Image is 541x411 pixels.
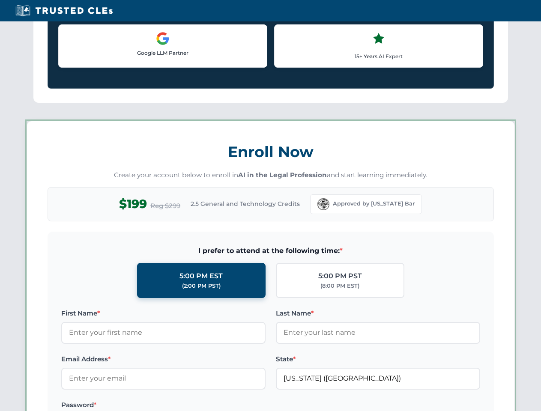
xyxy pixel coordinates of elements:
div: 5:00 PM PST [318,271,362,282]
span: Approved by [US_STATE] Bar [333,200,415,208]
p: Create your account below to enroll in and start learning immediately. [48,170,494,180]
img: Trusted CLEs [13,4,115,17]
div: 5:00 PM EST [179,271,223,282]
label: Email Address [61,354,266,364]
input: Enter your first name [61,322,266,343]
label: State [276,354,480,364]
span: I prefer to attend at the following time: [61,245,480,256]
span: 2.5 General and Technology Credits [191,199,300,208]
div: (8:00 PM EST) [320,282,359,290]
input: Enter your last name [276,322,480,343]
p: Google LLM Partner [66,49,260,57]
span: $199 [119,194,147,214]
strong: AI in the Legal Profession [238,171,327,179]
h3: Enroll Now [48,138,494,165]
input: Florida (FL) [276,368,480,389]
label: Password [61,400,266,410]
div: (2:00 PM PST) [182,282,221,290]
span: Reg $299 [150,201,180,211]
img: Florida Bar [317,198,329,210]
img: Google [156,32,170,45]
input: Enter your email [61,368,266,389]
p: 15+ Years AI Expert [281,52,476,60]
label: Last Name [276,308,480,319]
label: First Name [61,308,266,319]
